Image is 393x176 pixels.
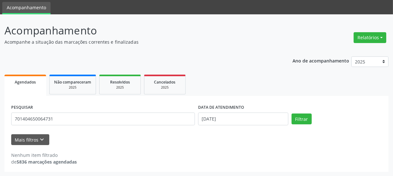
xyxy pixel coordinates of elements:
[4,39,273,45] p: Acompanhe a situação das marcações correntes e finalizadas
[11,152,77,158] div: Nenhum item filtrado
[110,79,130,85] span: Resolvidos
[4,23,273,39] p: Acompanhamento
[149,85,181,90] div: 2025
[293,56,349,64] p: Ano de acompanhamento
[11,158,77,165] div: de
[292,114,312,124] button: Filtrar
[39,136,46,143] i: keyboard_arrow_down
[15,79,36,85] span: Agendados
[11,103,33,113] label: PESQUISAR
[54,79,91,85] span: Não compareceram
[11,134,49,145] button: Mais filtroskeyboard_arrow_down
[154,79,176,85] span: Cancelados
[104,85,136,90] div: 2025
[198,113,288,125] input: Selecione um intervalo
[17,159,77,165] strong: 5836 marcações agendadas
[354,32,386,43] button: Relatórios
[198,103,244,113] label: DATA DE ATENDIMENTO
[11,113,195,125] input: Nome, CNS
[2,2,51,14] a: Acompanhamento
[54,85,91,90] div: 2025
